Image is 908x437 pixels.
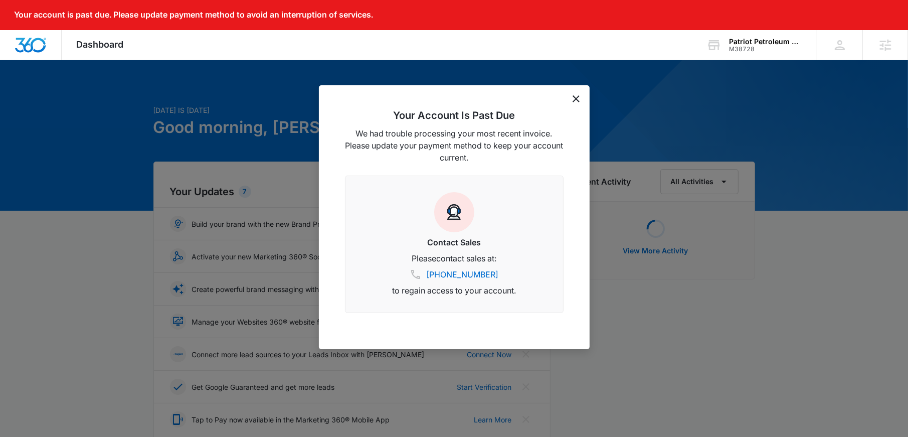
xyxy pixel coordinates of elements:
div: account name [729,38,802,46]
p: Please contact sales at: to regain access to your account. [357,252,551,297]
p: Your account is past due. Please update payment method to avoid an interruption of services. [14,10,373,20]
button: dismiss this dialog [573,95,580,102]
a: [PHONE_NUMBER] [427,268,499,280]
h3: Contact Sales [357,236,551,248]
span: Dashboard [77,39,124,50]
div: Dashboard [62,30,139,60]
h2: Your Account Is Past Due [345,109,564,121]
div: account id [729,46,802,53]
p: We had trouble processing your most recent invoice. Please update your payment method to keep you... [345,127,564,164]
